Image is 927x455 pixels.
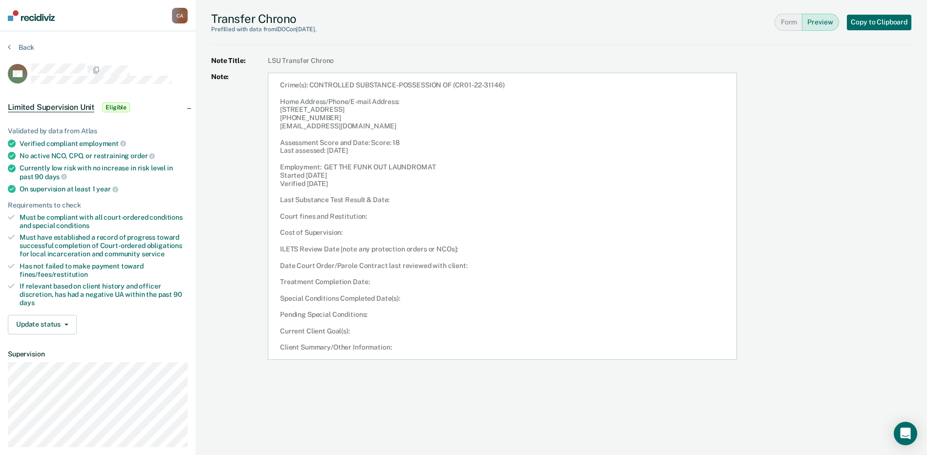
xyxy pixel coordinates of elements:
strong: Note Title: [211,57,260,65]
div: On supervision at least 1 [20,185,188,193]
div: Prefilled with data from IDOC on [DATE] . [211,26,317,33]
div: Requirements to check [8,201,188,209]
div: C A [172,8,188,23]
span: employment [79,140,126,147]
span: Limited Supervision Unit [8,103,94,112]
article: Crime(s): CONTROLLED SUBSTANCE-POSSESSION OF (CR01-22-31146) Home Address/Phone/E-mail Address: [... [268,73,737,360]
button: Update status [8,315,77,334]
button: CA [172,8,188,23]
div: Currently low risk with no increase in risk level in past 90 [20,164,188,181]
span: fines/fees/restitution [20,270,88,278]
div: Verified compliant [20,139,188,148]
span: LSU Transfer Chrono [268,57,911,65]
div: Has not failed to make payment toward [20,262,188,279]
div: If relevant based on client history and officer discretion, has had a negative UA within the past 90 [20,282,188,307]
div: Validated by data from Atlas [8,127,188,135]
span: service [142,250,165,258]
div: Must be compliant with all court-ordered conditions and special conditions [20,213,188,230]
button: Copy to Clipboard [847,15,911,30]
span: days [20,299,34,307]
div: Must have established a record of progress toward successful completion of Court-ordered obligati... [20,233,188,258]
button: Back [8,43,34,52]
span: days [45,173,67,181]
span: Eligible [102,103,130,112]
span: year [96,185,118,193]
div: No active NCO, CPO, or restraining [20,151,188,160]
dt: Supervision [8,350,188,358]
div: Open Intercom Messenger [894,422,917,445]
div: Transfer Chrono [211,12,317,33]
span: order [130,152,155,160]
button: Form [775,14,802,31]
button: Preview [802,14,839,31]
img: Recidiviz [8,10,55,21]
strong: Note: [211,73,260,360]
